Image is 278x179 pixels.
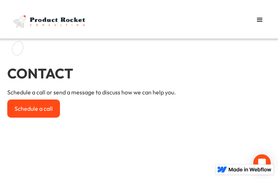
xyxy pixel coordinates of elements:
h1: CONTACT [7,58,73,89]
img: Product Rocket full light logo [11,9,89,31]
img: Made in Webflow [229,167,271,172]
div: menu [249,9,271,31]
a: Schedule a call [7,99,60,118]
div: Open Intercom Messenger [253,154,271,172]
a: home [7,9,89,31]
p: Schedule a call or send a message to discuss how we can help you. [7,89,176,96]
